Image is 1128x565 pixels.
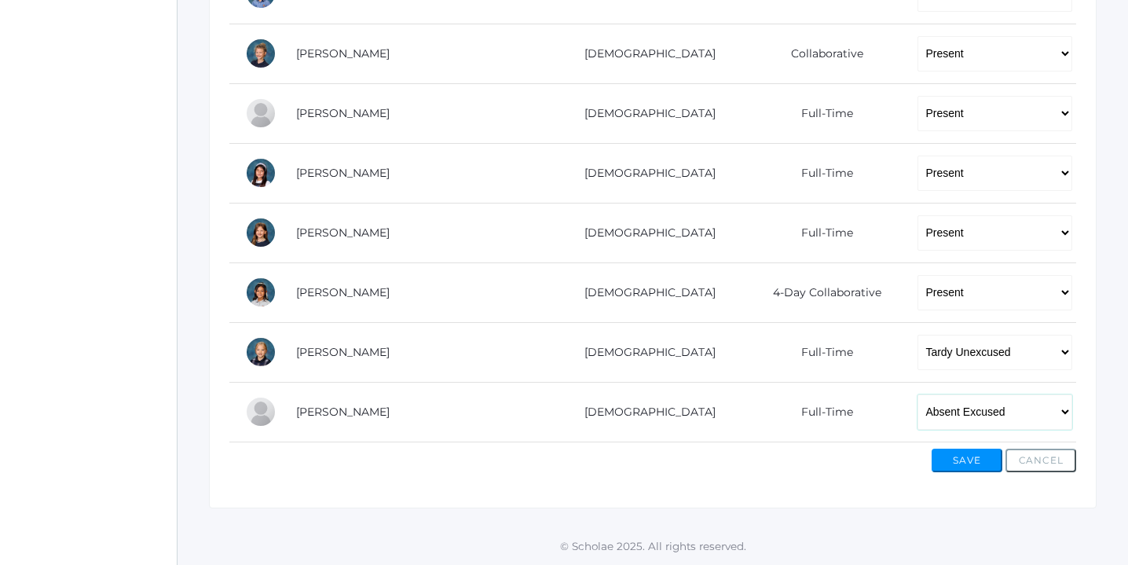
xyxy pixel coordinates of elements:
a: [PERSON_NAME] [296,106,390,120]
td: [DEMOGRAPHIC_DATA] [549,143,740,203]
a: [PERSON_NAME] [296,285,390,299]
td: Full-Time [740,382,902,442]
td: [DEMOGRAPHIC_DATA] [549,83,740,143]
a: [PERSON_NAME] [296,166,390,180]
td: Collaborative [740,24,902,83]
td: [DEMOGRAPHIC_DATA] [549,203,740,262]
div: Olivia Sigwing [245,336,277,368]
div: Joel Smith [245,396,277,427]
a: [PERSON_NAME] [296,226,390,240]
div: Francisco Lopez [245,97,277,129]
td: [DEMOGRAPHIC_DATA] [549,322,740,382]
td: [DEMOGRAPHIC_DATA] [549,382,740,442]
p: © Scholae 2025. All rights reserved. [178,538,1128,554]
div: Leahmarie Rillo [245,277,277,308]
td: Full-Time [740,143,902,203]
a: [PERSON_NAME] [296,46,390,61]
td: 4-Day Collaborative [740,262,902,322]
td: Full-Time [740,203,902,262]
div: Idella Long [245,38,277,69]
td: Full-Time [740,322,902,382]
div: Penelope Mesick [245,157,277,189]
button: Save [932,449,1002,472]
td: [DEMOGRAPHIC_DATA] [549,24,740,83]
td: Full-Time [740,83,902,143]
a: [PERSON_NAME] [296,405,390,419]
td: [DEMOGRAPHIC_DATA] [549,262,740,322]
div: Hensley Pedersen [245,217,277,248]
a: [PERSON_NAME] [296,345,390,359]
button: Cancel [1005,449,1076,472]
